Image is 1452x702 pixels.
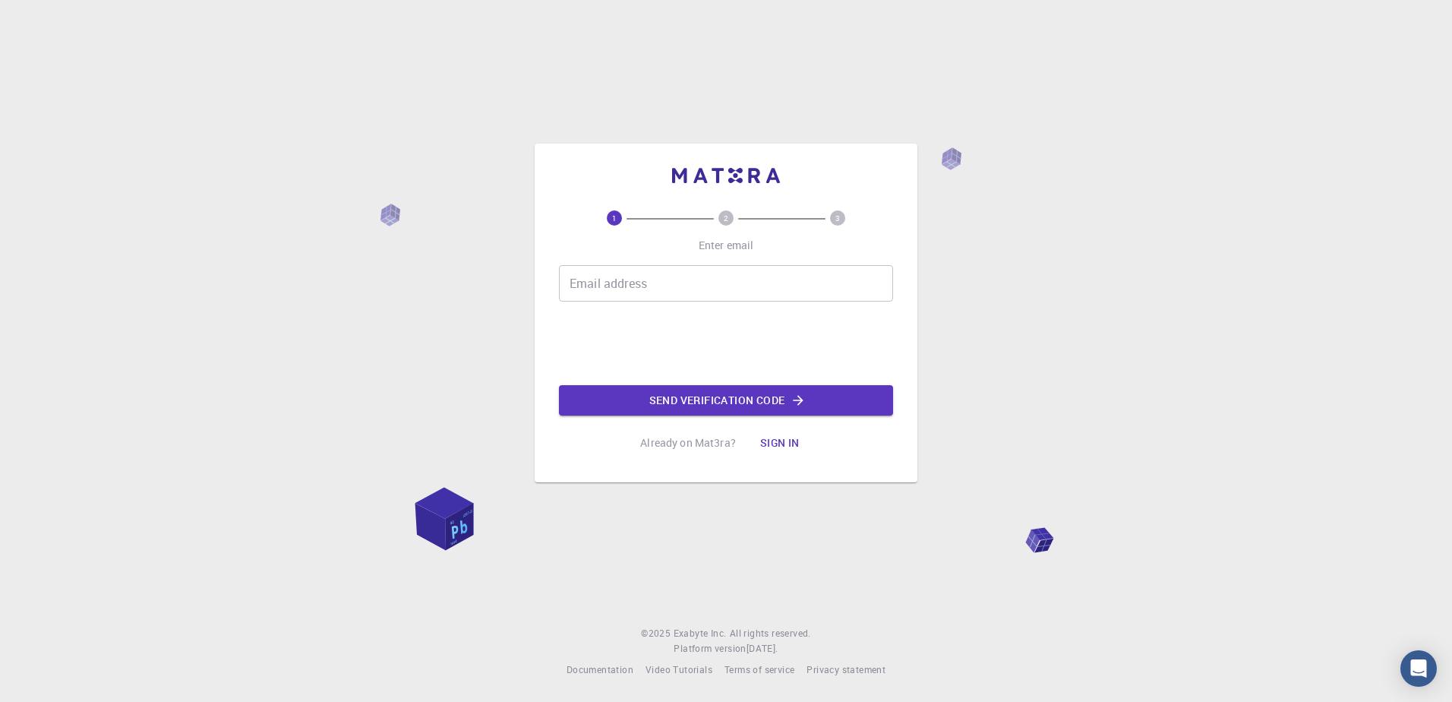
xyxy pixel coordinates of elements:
[611,314,841,373] iframe: reCAPTCHA
[674,641,746,656] span: Platform version
[835,213,840,223] text: 3
[640,435,736,451] p: Already on Mat3ra?
[724,213,728,223] text: 2
[646,663,712,675] span: Video Tutorials
[806,663,885,675] span: Privacy statement
[747,642,778,654] span: [DATE] .
[748,428,812,458] button: Sign in
[1400,650,1437,687] div: Open Intercom Messenger
[806,662,885,678] a: Privacy statement
[730,626,811,641] span: All rights reserved.
[674,626,727,641] a: Exabyte Inc.
[747,641,778,656] a: [DATE].
[674,627,727,639] span: Exabyte Inc.
[567,662,633,678] a: Documentation
[646,662,712,678] a: Video Tutorials
[724,662,794,678] a: Terms of service
[567,663,633,675] span: Documentation
[612,213,617,223] text: 1
[724,663,794,675] span: Terms of service
[559,385,893,416] button: Send verification code
[641,626,673,641] span: © 2025
[699,238,754,253] p: Enter email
